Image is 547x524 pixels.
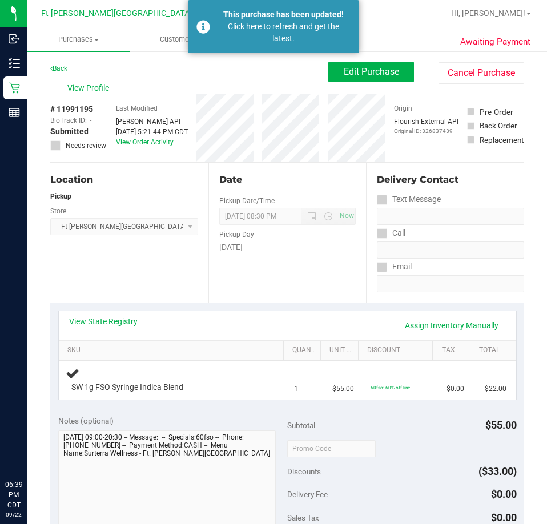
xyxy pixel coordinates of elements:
p: 09/22 [5,510,22,519]
span: View Profile [67,82,113,94]
span: - [90,115,91,126]
inline-svg: Inbound [9,33,20,45]
div: Flourish External API [394,116,458,135]
inline-svg: Retail [9,82,20,94]
a: Quantity [292,346,316,355]
div: [PERSON_NAME] API [116,116,188,127]
input: Format: (999) 999-9999 [377,241,524,259]
div: This purchase has been updated! [216,9,351,21]
a: Customers [130,27,232,51]
a: Unit Price [329,346,353,355]
span: 1 [294,384,298,394]
label: Email [377,259,412,275]
button: Edit Purchase [328,62,414,82]
div: [DATE] 5:21:44 PM CDT [116,127,188,137]
a: Total [479,346,503,355]
span: Sales Tax [287,513,319,522]
label: Call [377,225,405,241]
div: Click here to refresh and get the latest. [216,21,351,45]
span: Awaiting Payment [460,35,530,49]
span: Notes (optional) [58,416,114,425]
div: Back Order [480,120,517,131]
div: Date [219,173,356,187]
span: Delivery Fee [287,490,328,499]
a: SKU [67,346,279,355]
span: $0.00 [491,488,517,500]
p: 06:39 PM CDT [5,479,22,510]
span: SW 1g FSO Syringe Indica Blend [71,382,183,393]
input: Format: (999) 999-9999 [377,208,524,225]
span: Hi, [PERSON_NAME]! [451,9,525,18]
span: $0.00 [491,511,517,523]
label: Pickup Date/Time [219,196,275,206]
label: Store [50,206,66,216]
a: View State Registry [69,316,138,327]
span: Customers [130,34,231,45]
a: Back [50,65,67,72]
span: # 11991195 [50,103,93,115]
a: Tax [442,346,466,355]
div: Delivery Contact [377,173,524,187]
span: Discounts [287,461,321,482]
div: [DATE] [219,241,356,253]
span: Purchases [27,34,130,45]
input: Promo Code [287,440,376,457]
span: 60fso: 60% off line [371,385,410,390]
span: $0.00 [447,384,464,394]
inline-svg: Inventory [9,58,20,69]
span: ($33.00) [478,465,517,477]
a: View Order Activity [116,138,174,146]
a: Discount [367,346,428,355]
div: Location [50,173,198,187]
label: Pickup Day [219,229,254,240]
label: Text Message [377,191,441,208]
label: Last Modified [116,103,158,114]
span: Needs review [66,140,106,151]
inline-svg: Reports [9,107,20,118]
span: BioTrack ID: [50,115,87,126]
div: Pre-Order [480,106,513,118]
span: $55.00 [332,384,354,394]
iframe: Resource center [11,433,46,467]
span: Ft [PERSON_NAME][GEOGRAPHIC_DATA] [41,9,192,18]
span: Submitted [50,126,89,138]
div: Replacement [480,134,524,146]
a: Assign Inventory Manually [397,316,506,335]
span: $55.00 [485,419,517,431]
strong: Pickup [50,192,71,200]
button: Cancel Purchase [439,62,524,84]
a: Purchases [27,27,130,51]
p: Original ID: 326837439 [394,127,458,135]
span: Edit Purchase [344,66,399,77]
label: Origin [394,103,412,114]
span: Subtotal [287,421,315,430]
span: $22.00 [485,384,506,394]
